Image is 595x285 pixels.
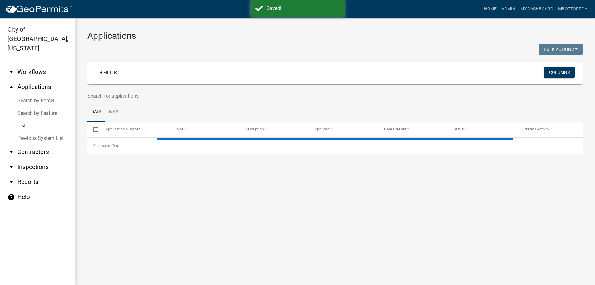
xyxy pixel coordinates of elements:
i: arrow_drop_up [7,83,15,91]
datatable-header-cell: Description [239,122,309,137]
span: 0 selected / [93,144,113,148]
a: Data [87,102,105,122]
i: arrow_drop_down [7,68,15,76]
datatable-header-cell: Date Created [378,122,448,137]
datatable-header-cell: Applicant [309,122,378,137]
input: Search for applications [87,89,498,102]
i: arrow_drop_down [7,148,15,156]
button: Columns [544,67,575,78]
a: Home [482,3,499,15]
i: help [7,193,15,201]
span: Description [245,127,264,131]
span: Applicant [315,127,331,131]
span: Application Number [106,127,140,131]
div: 0 total [87,138,583,154]
a: + Filter [95,67,122,78]
div: Saved! [266,5,340,12]
datatable-header-cell: Type [169,122,239,137]
a: My Dashboard [518,3,556,15]
a: Map [105,102,122,122]
i: arrow_drop_down [7,163,15,171]
a: Mbottorff [556,3,590,15]
span: Current Activity [523,127,549,131]
span: Date Created [384,127,406,131]
datatable-header-cell: Application Number [99,122,169,137]
datatable-header-cell: Status [448,122,518,137]
span: Type [175,127,183,131]
datatable-header-cell: Current Activity [518,122,587,137]
a: Admin [499,3,518,15]
i: arrow_drop_down [7,178,15,186]
button: Bulk Actions [539,44,583,55]
span: Status [454,127,465,131]
h3: Applications [87,31,583,41]
datatable-header-cell: Select [87,122,99,137]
